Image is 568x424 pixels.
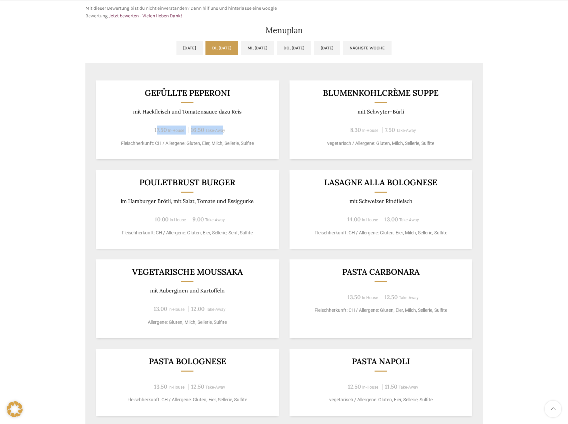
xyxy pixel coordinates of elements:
[154,383,167,390] span: 13.50
[385,383,397,390] span: 11.50
[399,295,419,300] span: Take-Away
[205,41,238,55] a: Di, [DATE]
[104,89,270,97] h3: Gefüllte Peperoni
[298,307,464,314] p: Fleischherkunft: CH / Allergene: Gluten, Eier, Milch, Sellerie, Sulfite
[350,126,361,134] span: 8.30
[362,295,378,300] span: In-House
[155,216,168,223] span: 10.00
[385,293,398,301] span: 12.50
[168,307,185,312] span: In-House
[104,396,270,403] p: Fleischherkunft: CH / Allergene: Gluten, Eier, Sellerie, Sulfite
[399,385,418,390] span: Take-Away
[298,396,464,403] p: vegetarisch / Allergene: Gluten, Eier, Sellerie, Sulfite
[191,305,204,312] span: 12.00
[191,383,204,390] span: 12.50
[170,218,186,222] span: In-House
[348,293,361,301] span: 13.50
[348,383,361,390] span: 12.50
[362,128,379,133] span: In-House
[362,385,379,390] span: In-House
[298,229,464,236] p: Fleischherkunft: CH / Allergene: Gluten, Eier, Milch, Sellerie, Sulfite
[298,140,464,147] p: vegetarisch / Allergene: Gluten, Milch, Sellerie, Sulfite
[104,109,270,115] p: mit Hackfleisch und Tomatensauce dazu Reis
[154,126,167,134] span: 17.50
[206,307,225,312] span: Take-Away
[298,198,464,204] p: mit Schweizer Rindfleisch
[168,385,185,390] span: In-House
[176,41,203,55] a: [DATE]
[298,89,464,97] h3: Blumenkohlcrème suppe
[205,128,225,133] span: Take-Away
[205,385,225,390] span: Take-Away
[314,41,340,55] a: [DATE]
[343,41,392,55] a: Nächste Woche
[104,198,270,204] p: im Hamburger Brötli, mit Salat, Tomate und Essiggurke
[347,216,361,223] span: 14.00
[241,41,274,55] a: Mi, [DATE]
[192,216,204,223] span: 9.00
[298,357,464,366] h3: Pasta Napoli
[104,268,270,276] h3: Vegetarische Moussaka
[205,218,225,222] span: Take-Away
[298,268,464,276] h3: Pasta Carbonara
[104,140,270,147] p: Fleischherkunft: CH / Allergene: Gluten, Eier, Milch, Sellerie, Sulfite
[154,305,167,312] span: 13.00
[168,128,184,133] span: In-House
[85,5,281,20] p: Mit dieser Bewertung bist du nicht einverstanden? Dann hilf uns und hinterlasse eine Google Bewer...
[85,26,483,34] h2: Menuplan
[298,178,464,187] h3: LASAGNE ALLA BOLOGNESE
[298,109,464,115] p: mit Schwyter-Bürli
[104,229,270,236] p: Fleischherkunft: CH / Allergene: Gluten, Eier, Sellerie, Senf, Sulfite
[191,126,204,134] span: 16.50
[545,401,561,417] a: Scroll to top button
[104,287,270,294] p: mit Auberginen und Kartoffeln
[277,41,311,55] a: Do, [DATE]
[104,357,270,366] h3: Pasta Bolognese
[104,178,270,187] h3: Pouletbrust Burger
[104,319,270,326] p: Allergene: Gluten, Milch, Sellerie, Sulfite
[362,218,378,222] span: In-House
[385,216,398,223] span: 13.00
[399,218,419,222] span: Take-Away
[385,126,395,134] span: 7.50
[109,13,182,19] a: Jetzt bewerten - Vielen lieben Dank!
[396,128,416,133] span: Take-Away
